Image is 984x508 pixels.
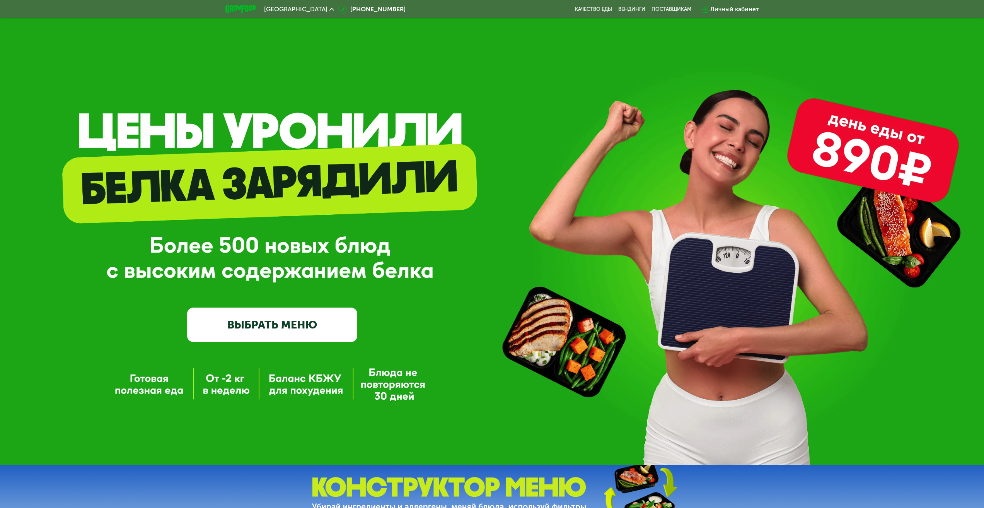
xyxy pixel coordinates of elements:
[264,6,327,12] span: [GEOGRAPHIC_DATA]
[651,6,691,12] div: поставщикам
[338,5,406,14] a: [PHONE_NUMBER]
[575,6,612,12] a: Качество еды
[187,308,357,342] a: ВЫБРАТЬ МЕНЮ
[618,6,645,12] a: Вендинги
[710,5,759,14] div: Личный кабинет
